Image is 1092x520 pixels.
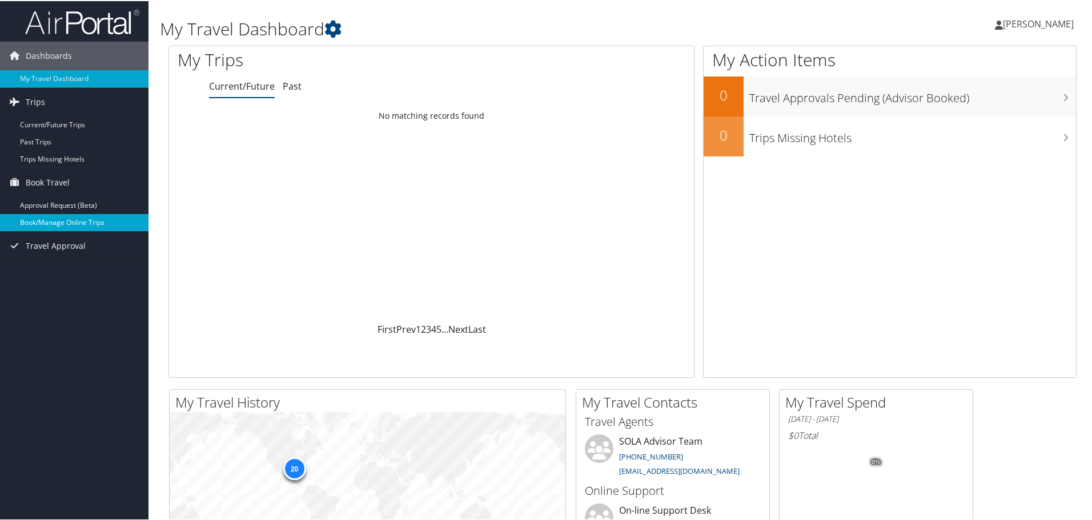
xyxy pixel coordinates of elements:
[579,433,766,480] li: SOLA Advisor Team
[283,456,306,479] div: 20
[396,322,416,334] a: Prev
[704,124,744,144] h2: 0
[749,123,1076,145] h3: Trips Missing Hotels
[619,465,740,475] a: [EMAIL_ADDRESS][DOMAIN_NAME]
[26,41,72,69] span: Dashboards
[582,392,769,411] h2: My Travel Contacts
[585,413,761,429] h3: Travel Agents
[872,458,881,465] tspan: 0%
[441,322,448,334] span: …
[175,392,565,411] h2: My Travel History
[421,322,426,334] a: 2
[704,47,1076,71] h1: My Action Items
[995,6,1085,40] a: [PERSON_NAME]
[431,322,436,334] a: 4
[283,79,302,91] a: Past
[416,322,421,334] a: 1
[704,84,744,104] h2: 0
[160,16,777,40] h1: My Travel Dashboard
[169,104,694,125] td: No matching records found
[448,322,468,334] a: Next
[585,482,761,498] h3: Online Support
[788,413,964,424] h6: [DATE] - [DATE]
[378,322,396,334] a: First
[26,87,45,115] span: Trips
[619,450,683,461] a: [PHONE_NUMBER]
[704,115,1076,155] a: 0Trips Missing Hotels
[178,47,467,71] h1: My Trips
[209,79,275,91] a: Current/Future
[25,7,139,34] img: airportal-logo.png
[704,75,1076,115] a: 0Travel Approvals Pending (Advisor Booked)
[1003,17,1074,29] span: [PERSON_NAME]
[426,322,431,334] a: 3
[26,167,70,196] span: Book Travel
[788,428,964,441] h6: Total
[749,83,1076,105] h3: Travel Approvals Pending (Advisor Booked)
[788,428,798,441] span: $0
[468,322,486,334] a: Last
[436,322,441,334] a: 5
[26,231,86,259] span: Travel Approval
[785,392,973,411] h2: My Travel Spend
